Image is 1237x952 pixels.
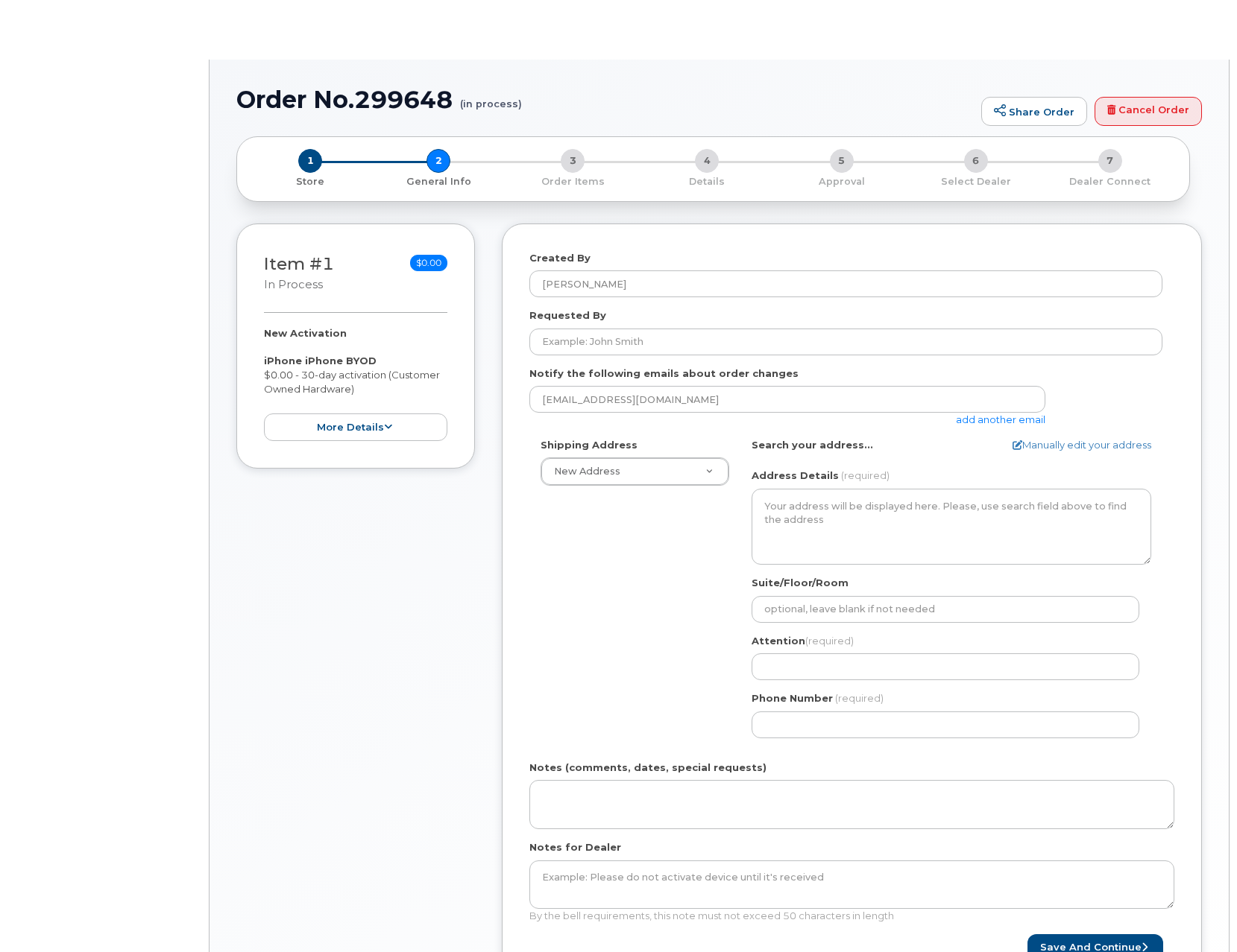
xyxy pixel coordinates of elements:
[541,458,728,485] a: New Address
[264,326,447,441] div: $0.00 - 30-day activation (Customer Owned Hardware)
[264,278,323,291] small: in process
[752,469,839,483] label: Address Details
[752,576,849,590] label: Suite/Floor/Room
[752,596,1139,623] input: optional, leave blank if not needed
[1095,97,1202,127] a: Cancel Order
[835,692,884,704] span: (required)
[460,86,522,110] small: (in process)
[264,327,347,339] strong: New Activation
[529,308,606,323] label: Requested By
[752,691,833,705] label: Phone Number
[554,466,620,477] span: New Address
[264,255,334,293] h3: Item #1
[529,329,1162,355] input: Example: John Smith
[264,355,377,366] strong: iPhone iPhone BYOD
[249,173,371,188] a: 1 Store
[805,635,854,647] span: (required)
[529,386,1045,413] input: Example: john@appleseed.com
[529,910,894,921] span: By the bell requirements, this note must not exceed 50 characters in length
[236,86,974,112] h1: Order No.299648
[981,97,1087,127] a: Share Order
[529,366,799,381] label: Notify the following emails about order changes
[752,438,873,452] label: Search your address...
[956,413,1045,425] a: add another email
[752,634,854,648] label: Attention
[541,438,638,452] label: Shipping Address
[529,761,767,775] label: Notes (comments, dates, special requests)
[255,175,365,188] p: Store
[264,413,447,441] button: more details
[841,469,890,481] span: (required)
[529,251,591,265] label: Created By
[298,149,322,173] span: 1
[529,840,621,854] label: Notes for Dealer
[410,255,447,271] span: $0.00
[1013,438,1151,452] a: Manually edit your address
